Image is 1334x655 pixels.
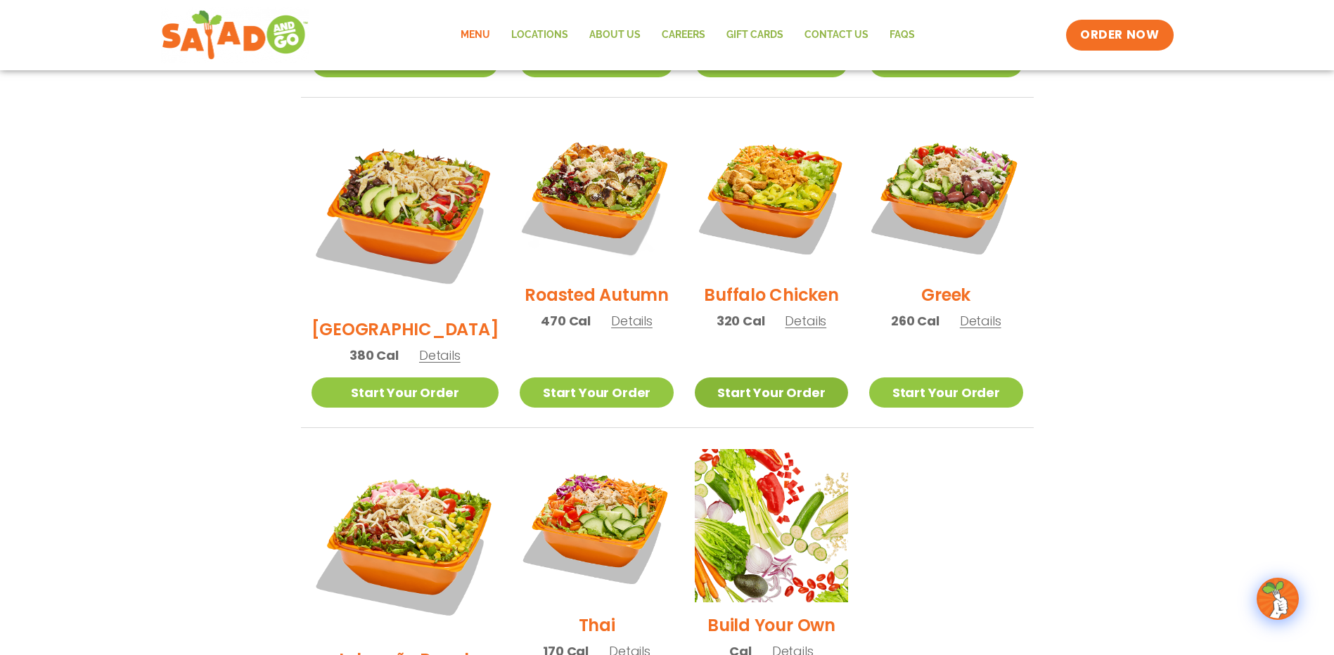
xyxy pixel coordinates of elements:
span: Details [419,346,461,364]
img: Product photo for Buffalo Chicken Salad [695,119,848,272]
span: Details [611,312,653,330]
a: Contact Us [794,19,879,51]
a: ORDER NOW [1066,20,1173,51]
a: Start Your Order [520,377,673,408]
a: Start Your Order [869,377,1022,408]
span: 380 Cal [349,346,399,365]
a: Start Your Order [312,377,499,408]
h2: Buffalo Chicken [704,283,838,307]
span: 320 Cal [717,311,765,330]
img: Product photo for Roasted Autumn Salad [520,119,673,272]
img: Product photo for Greek Salad [869,119,1022,272]
a: GIFT CARDS [716,19,794,51]
a: Careers [651,19,716,51]
img: Product photo for BBQ Ranch Salad [312,119,499,306]
h2: Greek [921,283,970,307]
a: FAQs [879,19,925,51]
nav: Menu [450,19,925,51]
span: ORDER NOW [1080,27,1159,44]
h2: [GEOGRAPHIC_DATA] [312,317,499,342]
span: Details [785,312,826,330]
img: wpChatIcon [1258,579,1297,618]
img: Product photo for Build Your Own [695,449,848,602]
h2: Thai [579,613,615,637]
h2: Roasted Autumn [525,283,669,307]
img: new-SAG-logo-768×292 [161,7,309,63]
span: 260 Cal [891,311,939,330]
a: About Us [579,19,651,51]
span: 470 Cal [541,311,591,330]
a: Locations [501,19,579,51]
h2: Build Your Own [707,613,835,637]
img: Product photo for Thai Salad [520,449,673,602]
img: Product photo for Jalapeño Ranch Salad [312,449,499,637]
span: Details [960,312,1001,330]
a: Menu [450,19,501,51]
a: Start Your Order [695,377,848,408]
